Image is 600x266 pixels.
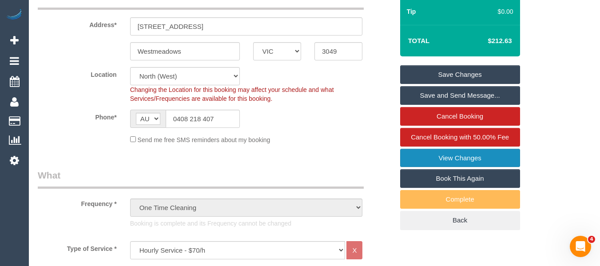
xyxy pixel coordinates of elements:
a: Cancel Booking [400,107,520,126]
span: Send me free SMS reminders about my booking [138,136,270,143]
a: Cancel Booking with 50.00% Fee [400,128,520,147]
strong: Total [408,37,430,44]
iframe: Intercom live chat [570,236,591,257]
a: View Changes [400,149,520,167]
label: Phone* [31,110,123,122]
label: Location [31,67,123,79]
span: 4 [588,236,595,243]
a: Back [400,211,520,230]
legend: What [38,169,364,189]
h4: $212.63 [461,37,512,45]
img: Automaid Logo [5,9,23,21]
label: Type of Service * [31,241,123,253]
a: Save and Send Message... [400,86,520,105]
label: Address* [31,17,123,29]
input: Post Code* [314,42,362,60]
div: $0.00 [487,7,513,16]
span: Changing the Location for this booking may affect your schedule and what Services/Frequencies are... [130,86,334,102]
input: Phone* [166,110,240,128]
a: Book This Again [400,169,520,188]
p: Booking is complete and its Frequency cannot be changed [130,219,363,228]
label: Frequency * [31,196,123,208]
input: Suburb* [130,42,240,60]
label: Tip [407,7,416,16]
span: Cancel Booking with 50.00% Fee [411,133,509,141]
a: Save Changes [400,65,520,84]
